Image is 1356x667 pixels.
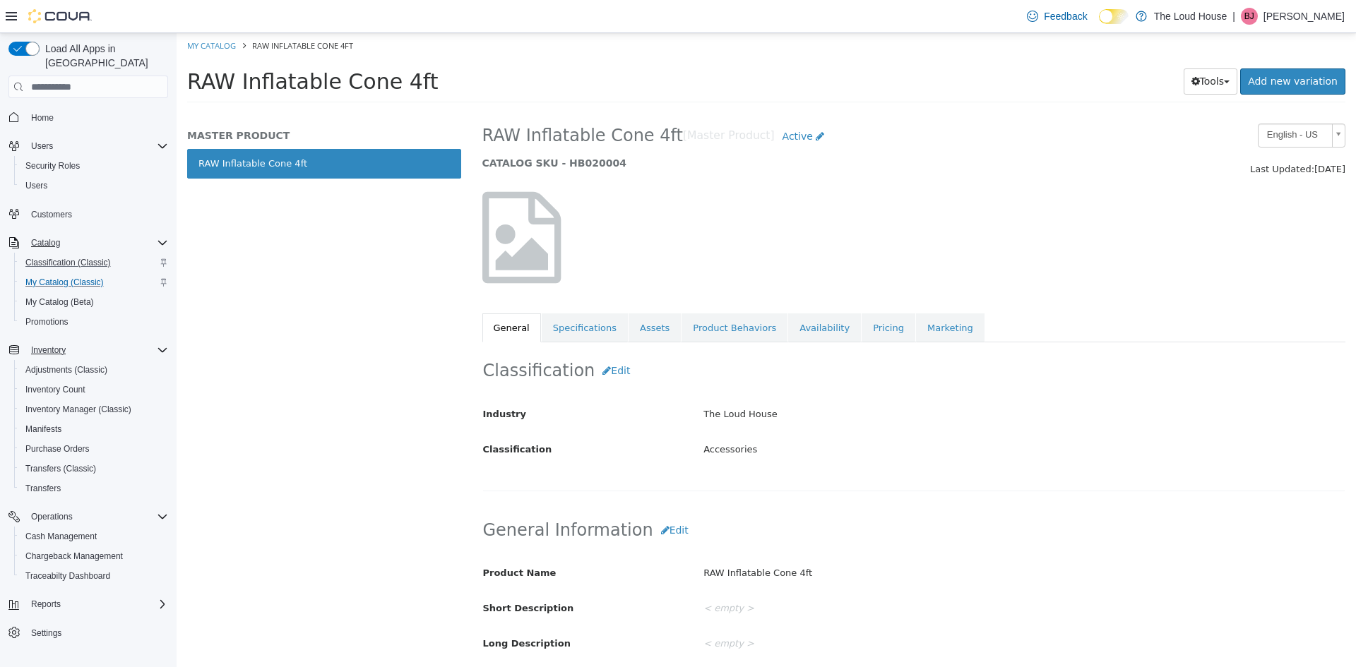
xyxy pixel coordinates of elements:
[1263,8,1345,25] p: [PERSON_NAME]
[25,205,168,223] span: Customers
[516,369,1179,394] div: The Loud House
[20,548,168,565] span: Chargeback Management
[20,157,168,174] span: Security Roles
[3,340,174,360] button: Inventory
[365,280,451,310] a: Specifications
[14,479,174,498] button: Transfers
[20,177,53,194] a: Users
[1073,131,1138,141] span: Last Updated:
[25,384,85,395] span: Inventory Count
[20,157,85,174] a: Security Roles
[307,325,1169,351] h2: Classification
[25,108,168,126] span: Home
[20,567,116,584] a: Traceabilty Dashboard
[14,312,174,332] button: Promotions
[20,313,168,330] span: Promotions
[3,507,174,527] button: Operations
[11,7,59,18] a: My Catalog
[516,528,1179,553] div: RAW Inflatable Cone 4ft
[25,551,123,562] span: Chargeback Management
[20,440,168,457] span: Purchase Orders
[20,421,168,438] span: Manifests
[25,277,104,288] span: My Catalog (Classic)
[31,599,61,610] span: Reports
[20,177,168,194] span: Users
[20,274,168,291] span: My Catalog (Classic)
[40,42,168,70] span: Load All Apps in [GEOGRAPHIC_DATA]
[25,483,61,494] span: Transfers
[14,272,174,292] button: My Catalog (Classic)
[25,234,168,251] span: Catalog
[1021,2,1093,30] a: Feedback
[20,528,102,545] a: Cash Management
[20,294,168,311] span: My Catalog (Beta)
[1064,35,1169,61] a: Add new variation
[3,204,174,224] button: Customers
[31,344,66,356] span: Inventory
[14,380,174,399] button: Inventory Count
[20,381,91,398] a: Inventory Count
[11,36,262,61] span: RAW Inflatable Cone 4ft
[1007,35,1061,61] button: Tools
[20,460,102,477] a: Transfers (Classic)
[307,411,376,421] span: Classification
[3,233,174,253] button: Catalog
[307,484,1169,510] h2: General Information
[306,124,948,136] h5: CATALOG SKU - HB020004
[25,138,59,155] button: Users
[20,421,67,438] a: Manifests
[25,206,78,223] a: Customers
[20,254,117,271] a: Classification (Classic)
[76,7,177,18] span: RAW Inflatable Cone 4ft
[606,97,636,109] span: Active
[14,292,174,312] button: My Catalog (Beta)
[307,605,394,615] span: Long Description
[14,156,174,176] button: Security Roles
[25,570,110,582] span: Traceabilty Dashboard
[20,480,168,497] span: Transfers
[20,254,168,271] span: Classification (Classic)
[1241,8,1258,25] div: Brooke Jones
[1081,90,1169,114] a: English - US
[25,423,61,435] span: Manifests
[25,180,47,191] span: Users
[516,599,1179,623] div: < empty >
[307,534,380,545] span: Product Name
[25,596,168,613] span: Reports
[3,107,174,127] button: Home
[3,136,174,156] button: Users
[20,313,74,330] a: Promotions
[25,624,168,642] span: Settings
[306,280,364,310] a: General
[307,570,398,580] span: Short Description
[11,96,285,109] h5: MASTER PRODUCT
[25,342,71,359] button: Inventory
[25,443,90,455] span: Purchase Orders
[14,527,174,546] button: Cash Management
[1138,131,1169,141] span: [DATE]
[3,623,174,643] button: Settings
[516,563,1179,588] div: < empty >
[14,546,174,566] button: Chargeback Management
[25,234,66,251] button: Catalog
[11,116,285,145] a: RAW Inflatable Cone 4ft
[506,97,598,109] small: [Master Product]
[20,294,100,311] a: My Catalog (Beta)
[14,439,174,459] button: Purchase Orders
[1232,8,1235,25] p: |
[14,176,174,196] button: Users
[1099,9,1129,24] input: Dark Mode
[25,316,69,328] span: Promotions
[14,399,174,419] button: Inventory Manager (Classic)
[25,508,78,525] button: Operations
[1044,9,1087,23] span: Feedback
[31,627,61,639] span: Settings
[28,9,92,23] img: Cova
[25,109,59,126] a: Home
[25,364,107,375] span: Adjustments (Classic)
[25,160,80,172] span: Security Roles
[452,280,504,310] a: Assets
[20,381,168,398] span: Inventory Count
[25,404,131,415] span: Inventory Manager (Classic)
[25,342,168,359] span: Inventory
